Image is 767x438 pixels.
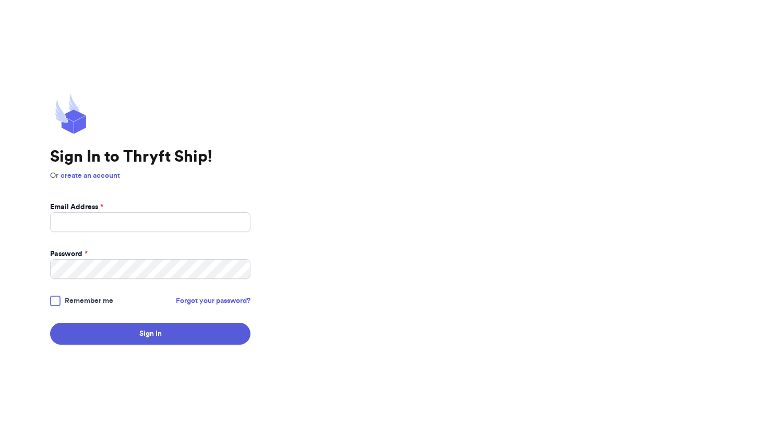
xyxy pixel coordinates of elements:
button: Sign In [50,323,250,345]
a: Forgot your password? [176,296,250,306]
a: create an account [61,172,120,179]
p: Or [50,171,250,181]
span: Remember me [65,296,113,306]
h1: Sign In to Thryft Ship! [50,148,250,166]
label: Password [50,249,88,259]
label: Email Address [50,202,103,212]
